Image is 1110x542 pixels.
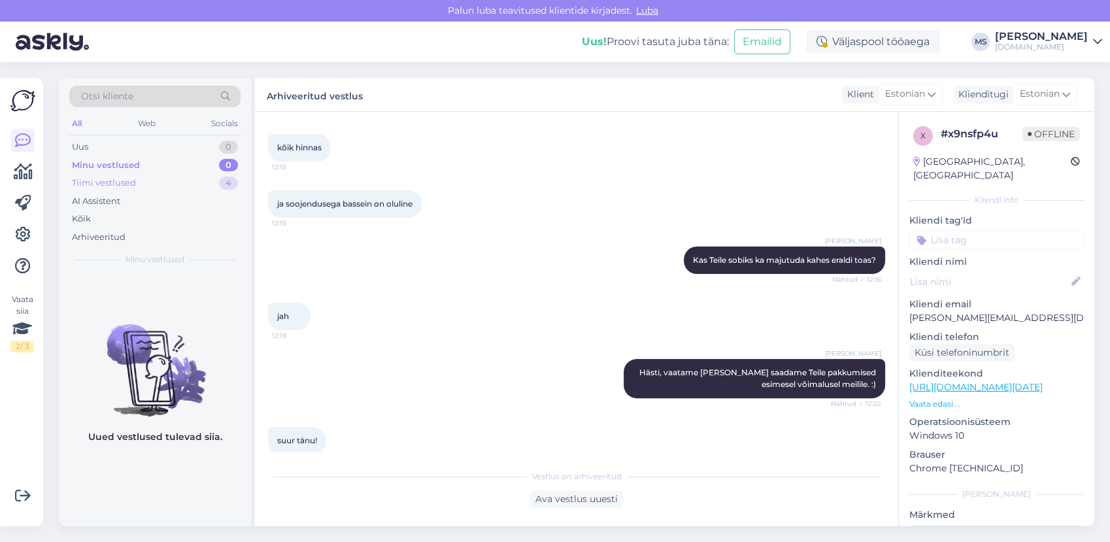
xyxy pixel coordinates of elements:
[806,30,940,54] div: Väljaspool tööaega
[995,31,1088,42] div: [PERSON_NAME]
[909,398,1084,410] p: Vaata edasi ...
[909,381,1043,393] a: [URL][DOMAIN_NAME][DATE]
[72,212,91,226] div: Kõik
[219,177,238,190] div: 4
[72,177,136,190] div: Tiimi vestlused
[825,236,881,246] span: [PERSON_NAME]
[909,344,1015,362] div: Küsi telefoninumbrit
[530,490,623,508] div: Ava vestlus uuesti
[909,448,1084,462] p: Brauser
[135,115,158,132] div: Web
[639,367,878,389] span: Hästi, vaatame [PERSON_NAME] saadame Teile pakkumised esimesel võimalusel meilile. :)
[909,462,1084,475] p: Chrome [TECHNICAL_ID]
[909,488,1084,500] div: [PERSON_NAME]
[59,301,251,418] img: No chats
[995,31,1102,52] a: [PERSON_NAME][DOMAIN_NAME]
[909,508,1084,522] p: Märkmed
[72,159,140,172] div: Minu vestlused
[81,90,133,103] span: Otsi kliente
[277,311,289,321] span: jah
[10,88,35,113] img: Askly Logo
[272,331,321,341] span: 12:19
[910,275,1069,289] input: Lisa nimi
[1020,87,1060,101] span: Estonian
[632,5,662,16] span: Luba
[126,254,184,265] span: Minu vestlused
[909,255,1084,269] p: Kliendi nimi
[909,330,1084,344] p: Kliendi telefon
[909,429,1084,443] p: Windows 10
[909,311,1084,325] p: [PERSON_NAME][EMAIL_ADDRESS][DOMAIN_NAME]
[909,214,1084,228] p: Kliendi tag'id
[219,159,238,172] div: 0
[953,88,1009,101] div: Klienditugi
[734,29,790,54] button: Emailid
[277,435,317,445] span: suur tänu!
[1022,127,1080,141] span: Offline
[971,33,990,51] div: MS
[995,42,1088,52] div: [DOMAIN_NAME]
[913,155,1071,182] div: [GEOGRAPHIC_DATA], [GEOGRAPHIC_DATA]
[842,88,874,101] div: Klient
[909,230,1084,250] input: Lisa tag
[909,297,1084,311] p: Kliendi email
[532,471,622,483] span: Vestlus on arhiveeritud
[267,86,363,103] label: Arhiveeritud vestlus
[219,141,238,154] div: 0
[941,126,1022,142] div: # x9nsfp4u
[825,348,881,358] span: [PERSON_NAME]
[69,115,84,132] div: All
[582,34,729,50] div: Proovi tasuta juba täna:
[72,231,126,244] div: Arhiveeritud
[909,367,1084,381] p: Klienditeekond
[885,87,925,101] span: Estonian
[831,399,881,409] span: Nähtud ✓ 12:22
[72,195,120,208] div: AI Assistent
[272,218,321,228] span: 12:15
[88,430,222,444] p: Uued vestlused tulevad siia.
[909,415,1084,429] p: Operatsioonisüsteem
[693,255,876,265] span: Kas Teile sobiks ka majutuda kahes eraldi toas?
[909,194,1084,206] div: Kliendi info
[209,115,241,132] div: Socials
[10,294,34,352] div: Vaata siia
[582,35,607,48] b: Uus!
[72,141,88,154] div: Uus
[832,275,881,284] span: Nähtud ✓ 12:16
[10,341,34,352] div: 2 / 3
[272,162,321,172] span: 12:15
[277,143,322,152] span: kõik hinnas
[277,199,412,209] span: ja soojendusega bassein on oluline
[920,131,926,141] span: x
